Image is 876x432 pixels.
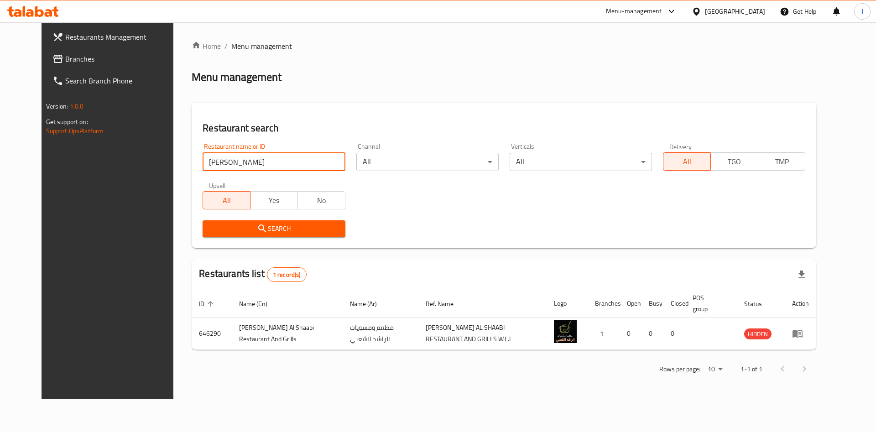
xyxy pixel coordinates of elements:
[554,320,577,343] img: Al Rashid Al Shaabi Restaurant And Grills
[210,223,338,234] span: Search
[641,317,663,350] td: 0
[714,155,755,168] span: TGO
[70,100,84,112] span: 1.0.0
[744,298,774,309] span: Status
[744,329,772,339] span: HIDDEN
[663,290,685,317] th: Closed
[418,317,547,350] td: [PERSON_NAME] AL SHAABI RESTAURANT AND GRILLS W.L.L
[203,220,345,237] button: Search
[232,317,343,350] td: [PERSON_NAME] Al Shaabi Restaurant And Grills
[45,70,188,92] a: Search Branch Phone
[426,298,465,309] span: Ref. Name
[192,70,282,84] h2: Menu management
[693,292,726,314] span: POS group
[192,317,232,350] td: 646290
[758,152,806,171] button: TMP
[620,317,641,350] td: 0
[46,116,88,128] span: Get support on:
[203,153,345,171] input: Search for restaurant name or ID..
[250,191,298,209] button: Yes
[207,194,247,207] span: All
[740,364,762,375] p: 1-1 of 1
[46,125,104,137] a: Support.OpsPlatform
[203,121,805,135] h2: Restaurant search
[710,152,758,171] button: TGO
[659,364,700,375] p: Rows per page:
[762,155,802,168] span: TMP
[199,267,306,282] h2: Restaurants list
[547,290,588,317] th: Logo
[785,290,816,317] th: Action
[663,317,685,350] td: 0
[705,6,765,16] div: [GEOGRAPHIC_DATA]
[588,317,620,350] td: 1
[45,48,188,70] a: Branches
[641,290,663,317] th: Busy
[510,153,652,171] div: All
[65,75,181,86] span: Search Branch Phone
[302,194,342,207] span: No
[192,41,816,52] nav: breadcrumb
[267,271,306,279] span: 1 record(s)
[231,41,292,52] span: Menu management
[744,328,772,339] div: HIDDEN
[199,298,216,309] span: ID
[861,6,863,16] span: J
[203,191,250,209] button: All
[45,26,188,48] a: Restaurants Management
[606,6,662,17] div: Menu-management
[350,298,389,309] span: Name (Ar)
[663,152,711,171] button: All
[239,298,279,309] span: Name (En)
[267,267,307,282] div: Total records count
[620,290,641,317] th: Open
[224,41,228,52] li: /
[343,317,418,350] td: مطعم ومشويات الراشد الشعبي
[667,155,707,168] span: All
[669,143,692,150] label: Delivery
[297,191,345,209] button: No
[192,41,221,52] a: Home
[704,363,726,376] div: Rows per page:
[65,53,181,64] span: Branches
[356,153,499,171] div: All
[46,100,68,112] span: Version:
[65,31,181,42] span: Restaurants Management
[192,290,816,350] table: enhanced table
[209,182,226,188] label: Upsell
[254,194,294,207] span: Yes
[588,290,620,317] th: Branches
[792,328,809,339] div: Menu
[791,264,813,286] div: Export file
